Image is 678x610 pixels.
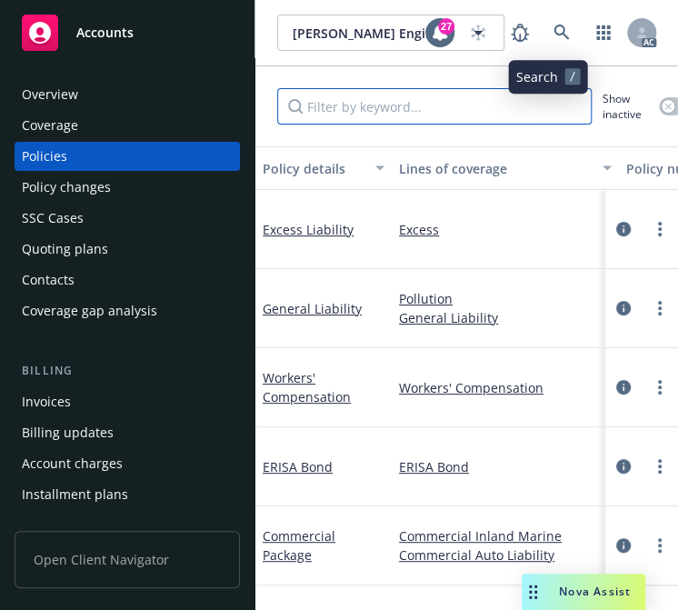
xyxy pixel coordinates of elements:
[399,457,612,476] a: ERISA Bond
[22,480,128,509] div: Installment plans
[277,15,504,51] button: [PERSON_NAME] Engineering Inc.
[613,535,634,556] a: circleInformation
[399,526,612,545] a: Commercial Inland Marine
[460,15,496,51] a: Start snowing
[22,173,111,202] div: Policy changes
[263,221,354,238] a: Excess Liability
[613,455,634,477] a: circleInformation
[255,146,392,190] button: Policy details
[263,159,364,178] div: Policy details
[15,531,240,588] span: Open Client Navigator
[522,574,645,610] button: Nova Assist
[15,111,240,140] a: Coverage
[22,204,84,233] div: SSC Cases
[22,80,78,109] div: Overview
[649,218,671,240] a: more
[15,235,240,264] a: Quoting plans
[15,204,240,233] a: SSC Cases
[15,362,240,380] div: Billing
[399,308,612,327] a: General Liability
[649,535,671,556] a: more
[22,265,75,295] div: Contacts
[15,142,240,171] a: Policies
[15,7,240,58] a: Accounts
[15,480,240,509] a: Installment plans
[15,173,240,202] a: Policy changes
[399,289,612,308] a: Pollution
[22,142,67,171] div: Policies
[543,15,580,51] a: Search
[22,418,114,447] div: Billing updates
[15,265,240,295] a: Contacts
[603,91,652,122] span: Show inactive
[438,18,454,35] div: 27
[15,387,240,416] a: Invoices
[399,378,612,397] a: Workers' Compensation
[649,376,671,398] a: more
[293,24,450,43] span: [PERSON_NAME] Engineering Inc.
[613,376,634,398] a: circleInformation
[22,235,108,264] div: Quoting plans
[22,449,123,478] div: Account charges
[649,297,671,319] a: more
[522,574,544,610] div: Drag to move
[649,455,671,477] a: more
[613,297,634,319] a: circleInformation
[502,15,538,51] a: Report a Bug
[15,449,240,478] a: Account charges
[15,80,240,109] a: Overview
[15,418,240,447] a: Billing updates
[22,296,157,325] div: Coverage gap analysis
[15,296,240,325] a: Coverage gap analysis
[263,300,362,317] a: General Liability
[22,387,71,416] div: Invoices
[585,15,622,51] a: Switch app
[263,458,333,475] a: ERISA Bond
[559,584,631,599] span: Nova Assist
[76,25,134,40] span: Accounts
[399,159,592,178] div: Lines of coverage
[399,545,612,565] a: Commercial Auto Liability
[392,146,619,190] button: Lines of coverage
[22,111,78,140] div: Coverage
[277,88,592,125] input: Filter by keyword...
[613,218,634,240] a: circleInformation
[399,220,612,239] a: Excess
[263,527,335,564] a: Commercial Package
[263,369,351,405] a: Workers' Compensation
